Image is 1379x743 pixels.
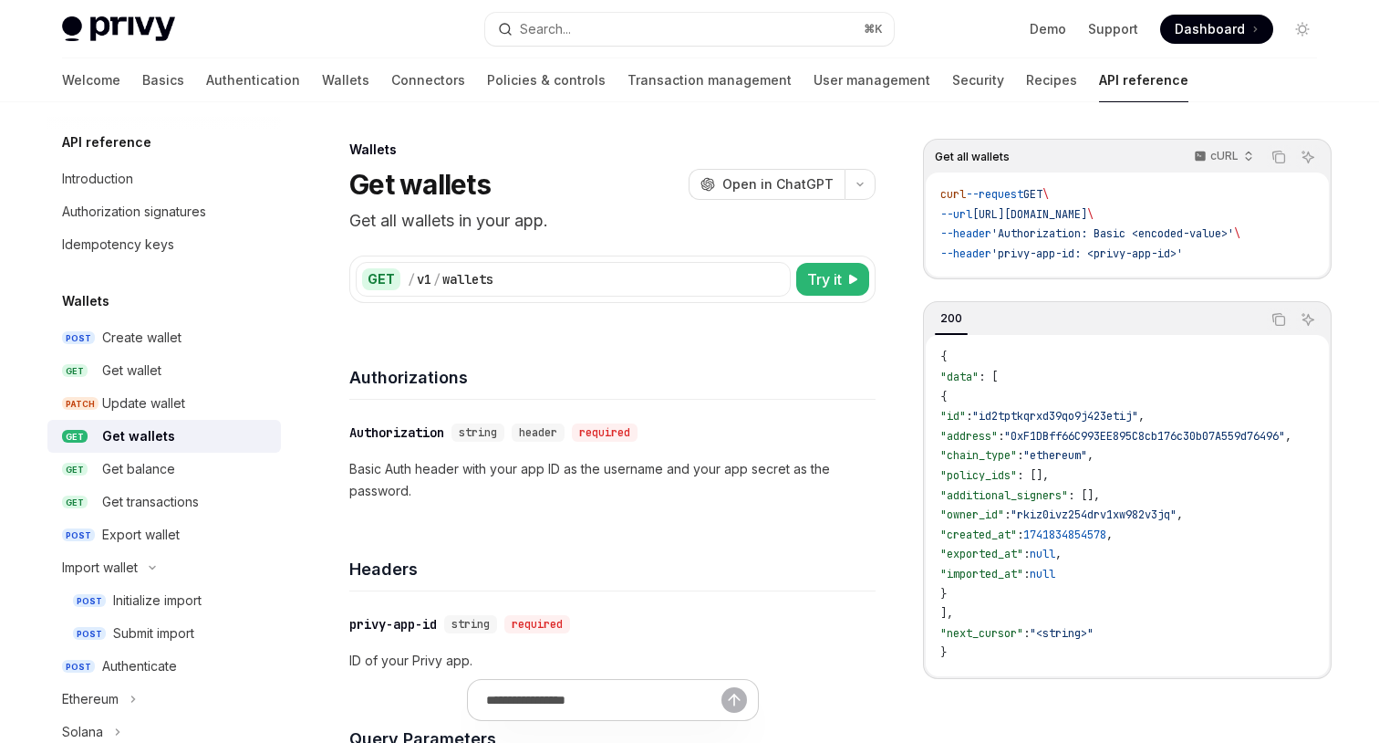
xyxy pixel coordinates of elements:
span: GET [62,364,88,378]
a: Support [1088,20,1138,38]
a: Authorization signatures [47,195,281,228]
span: "exported_at" [940,547,1023,561]
h5: Wallets [62,290,109,312]
div: GET [362,268,400,290]
span: null [1030,567,1055,581]
span: "0xF1DBff66C993EE895C8cb176c30b07A559d76496" [1004,429,1285,444]
div: Import wallet [62,557,138,579]
span: "ethereum" [1023,448,1087,463]
div: Get wallet [102,360,161,382]
div: Authorization [349,424,444,442]
span: \ [1042,187,1049,202]
div: Wallets [349,141,876,159]
a: User management [814,58,930,102]
a: Demo [1030,20,1066,38]
span: "id" [940,409,966,424]
a: Recipes [1026,58,1077,102]
span: string [459,425,497,440]
div: Ethereum [62,688,119,710]
span: : [], [1017,468,1049,483]
a: GETGet transactions [47,486,281,518]
span: "next_cursor" [940,626,1023,641]
span: Get all wallets [935,150,1010,164]
button: Send message [721,687,747,713]
span: } [940,645,947,660]
span: : [1017,448,1023,463]
span: "owner_id" [940,508,1004,522]
span: "<string>" [1030,626,1094,641]
a: POSTInitialize import [47,584,281,617]
div: Search... [520,18,571,40]
h4: Headers [349,557,876,581]
a: Introduction [47,162,281,195]
span: POST [73,627,106,641]
span: GET [1023,187,1042,202]
div: wallets [442,270,493,288]
div: v1 [417,270,431,288]
div: Get wallets [102,425,175,447]
span: header [519,425,557,440]
div: Authorization signatures [62,201,206,223]
span: , [1087,448,1094,463]
a: Basics [142,58,184,102]
span: --header [940,226,991,241]
span: ], [940,606,953,621]
div: / [433,270,441,288]
div: Introduction [62,168,133,190]
div: Create wallet [102,327,181,349]
a: POSTSubmit import [47,617,281,650]
span: GET [62,463,88,476]
a: POSTExport wallet [47,518,281,551]
span: , [1285,429,1291,444]
a: Idempotency keys [47,228,281,261]
a: GETGet balance [47,453,281,486]
a: PATCHUpdate wallet [47,387,281,420]
a: Dashboard [1160,15,1273,44]
p: Basic Auth header with your app ID as the username and your app secret as the password. [349,458,876,502]
a: Connectors [391,58,465,102]
span: 1741834854578 [1023,528,1106,542]
button: Copy the contents from the code block [1267,308,1291,331]
span: Try it [807,268,842,290]
span: , [1106,528,1113,542]
div: Get transactions [102,491,199,513]
a: Transaction management [627,58,792,102]
span: , [1138,409,1145,424]
span: : [966,409,972,424]
div: required [572,424,638,442]
a: Security [952,58,1004,102]
a: GETGet wallet [47,354,281,387]
span: : [1023,626,1030,641]
span: : [1023,547,1030,561]
span: POST [62,660,95,674]
a: Welcome [62,58,120,102]
p: cURL [1210,149,1239,163]
span: POST [62,331,95,345]
span: Open in ChatGPT [722,175,834,194]
span: } [940,587,947,602]
button: Toggle dark mode [1288,15,1317,44]
span: \ [1234,226,1240,241]
span: { [940,390,947,404]
span: PATCH [62,397,98,411]
a: API reference [1099,58,1188,102]
a: POSTCreate wallet [47,321,281,354]
button: cURL [1184,141,1261,173]
span: 'privy-app-id: <privy-app-id>' [991,246,1183,261]
input: Ask a question... [486,680,721,720]
span: --request [966,187,1023,202]
div: Get balance [102,458,175,480]
span: GET [62,496,88,509]
span: : [998,429,1004,444]
span: 'Authorization: Basic <encoded-value>' [991,226,1234,241]
div: Submit import [113,623,194,644]
button: Copy the contents from the code block [1267,145,1291,169]
div: / [408,270,415,288]
div: Initialize import [113,590,202,612]
span: string [451,617,490,632]
a: GETGet wallets [47,420,281,453]
span: Dashboard [1175,20,1245,38]
span: , [1177,508,1183,522]
span: { [940,350,947,364]
span: POST [62,528,95,542]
